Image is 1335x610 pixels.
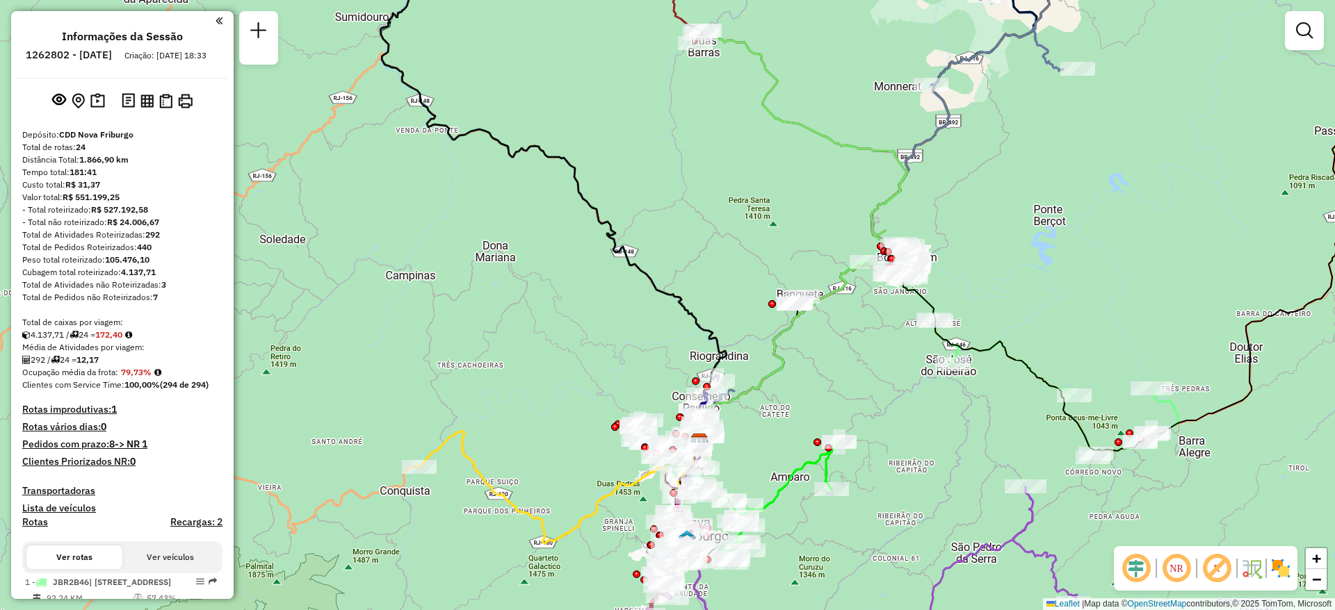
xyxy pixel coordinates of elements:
[22,291,222,304] div: Total de Pedidos não Roteirizados:
[26,49,112,61] h6: 1262802 - [DATE]
[70,331,79,339] i: Total de rotas
[111,403,117,415] strong: 1
[79,154,129,165] strong: 1.866,90 km
[65,179,100,190] strong: R$ 31,37
[26,545,122,569] button: Ver rotas
[22,204,222,216] div: - Total roteirizado:
[1312,570,1321,588] span: −
[95,329,122,340] strong: 172,40
[22,421,222,433] h4: Rotas vários dias:
[22,485,222,497] h4: Transportadoras
[161,279,166,290] strong: 3
[46,591,132,605] td: 92,24 KM
[1128,599,1187,609] a: OpenStreetMap
[22,254,222,266] div: Peso total roteirizado:
[22,438,147,450] h4: Pedidos com prazo:
[22,379,124,390] span: Clientes com Service Time:
[49,90,69,112] button: Exibir sessão original
[1306,569,1327,590] a: Zoom out
[105,254,149,265] strong: 105.476,10
[53,577,89,587] span: JBR2B46
[137,242,152,252] strong: 440
[33,594,41,602] i: Distância Total
[76,142,86,152] strong: 24
[1082,599,1084,609] span: |
[22,129,222,141] div: Depósito:
[22,241,222,254] div: Total de Pedidos Roteirizados:
[1119,552,1153,585] span: Ocultar deslocamento
[63,192,120,202] strong: R$ 551.199,25
[22,229,222,241] div: Total de Atividades Roteirizadas:
[1046,599,1080,609] a: Leaflet
[22,191,222,204] div: Valor total:
[22,179,222,191] div: Custo total:
[121,267,156,277] strong: 4.137,71
[88,90,108,112] button: Painel de Sugestão
[22,331,31,339] i: Cubagem total roteirizado
[1270,557,1292,579] img: Exibir/Ocultar setores
[22,341,222,354] div: Média de Atividades por viagem:
[109,438,115,450] strong: 8
[690,433,709,451] img: CDD Nova Friburgo
[153,292,158,302] strong: 7
[678,529,696,547] img: 521 UDC Light NFR Centro
[887,242,921,256] div: Atividade não roteirizada - SUPERTHAL SUPERMERCA
[25,577,171,587] span: 1 -
[22,166,222,179] div: Tempo total:
[59,129,133,140] strong: CDD Nova Friburgo
[89,577,171,587] span: | [STREET_ADDRESS]
[22,404,222,415] h4: Rotas improdutivas:
[1240,557,1263,579] img: Fluxo de ruas
[91,204,148,215] strong: R$ 527.192,58
[76,354,99,365] strong: 12,17
[125,331,132,339] i: Meta Caixas/viagem: 173,30 Diferença: -0,90
[22,266,222,279] div: Cubagem total roteirizado:
[245,17,273,48] a: Nova sessão e pesquisa
[1160,552,1193,585] span: Ocultar NR
[160,379,209,390] strong: (294 de 294)
[115,438,147,450] strong: -> NR 1
[138,91,156,110] button: Visualizar relatório de Roteirização
[107,217,159,227] strong: R$ 24.006,67
[154,368,161,377] em: Média calculada utilizando a maior ocupação (%Peso ou %Cubagem) de cada rota da sessão. Rotas cro...
[22,456,222,468] h4: Clientes Priorizados NR:
[62,30,183,43] h4: Informações da Sessão
[22,516,48,528] a: Rotas
[119,49,212,62] div: Criação: [DATE] 18:33
[175,91,195,111] button: Imprimir Rotas
[1043,598,1335,610] div: Map data © contributors,© 2025 TomTom, Microsoft
[51,356,60,364] i: Total de rotas
[22,154,222,166] div: Distância Total:
[130,455,136,468] strong: 0
[122,545,218,569] button: Ver veículos
[22,356,31,364] i: Total de Atividades
[22,279,222,291] div: Total de Atividades não Roteirizadas:
[146,591,216,605] td: 57,43%
[133,594,143,602] i: % de utilização do peso
[119,90,138,112] button: Logs desbloquear sessão
[124,379,160,390] strong: 100,00%
[22,502,222,514] h4: Lista de veículos
[22,316,222,329] div: Total de caixas por viagem:
[22,216,222,229] div: - Total não roteirizado:
[1312,550,1321,567] span: +
[22,141,222,154] div: Total de rotas:
[101,420,106,433] strong: 0
[121,367,152,377] strong: 79,73%
[777,297,811,311] div: Atividade não roteirizada - MERC E ACOUGUE SANTA
[145,229,160,240] strong: 292
[1290,17,1318,44] a: Exibir filtros
[70,167,97,177] strong: 181:41
[1306,548,1327,569] a: Zoom in
[1200,552,1233,585] span: Exibir rótulo
[196,577,204,586] em: Opções
[22,329,222,341] div: 4.137,71 / 24 =
[216,13,222,28] a: Clique aqui para minimizar o painel
[22,367,118,377] span: Ocupação média da frota:
[156,91,175,111] button: Visualizar Romaneio
[22,354,222,366] div: 292 / 24 =
[69,90,88,112] button: Centralizar mapa no depósito ou ponto de apoio
[209,577,217,586] em: Rota exportada
[170,516,222,528] h4: Recargas: 2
